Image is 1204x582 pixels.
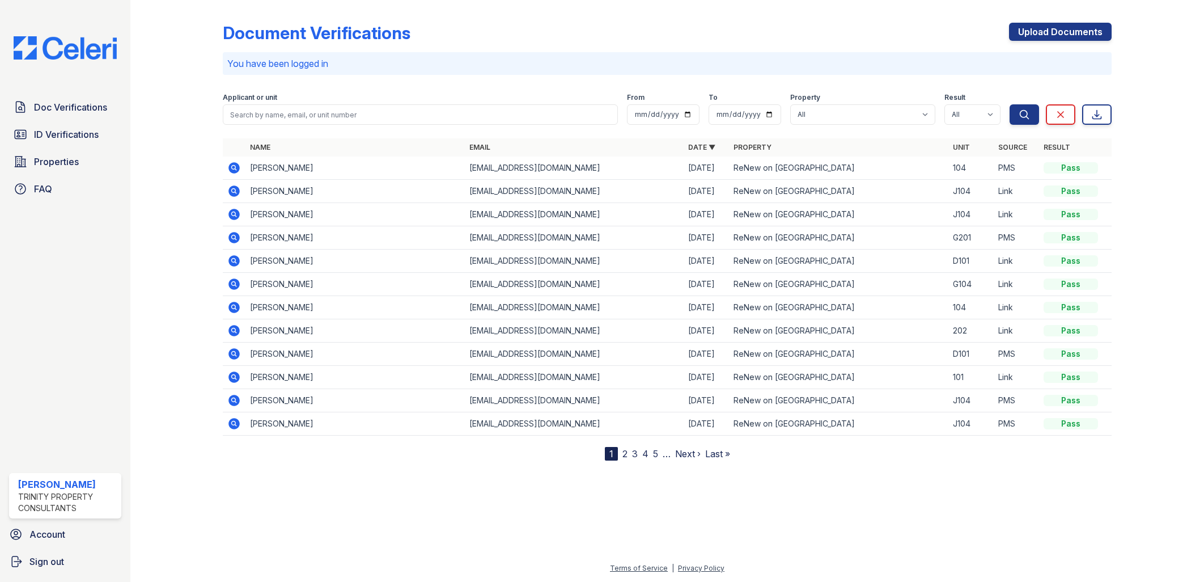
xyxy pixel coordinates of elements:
a: Name [250,143,270,151]
td: J104 [948,412,994,436]
td: Link [994,319,1039,343]
td: [DATE] [684,180,729,203]
td: [DATE] [684,157,729,180]
a: Privacy Policy [678,564,724,572]
a: 3 [632,448,638,459]
a: Account [5,523,126,546]
td: [EMAIL_ADDRESS][DOMAIN_NAME] [465,273,684,296]
div: Document Verifications [223,23,410,43]
div: Pass [1044,232,1098,243]
td: [PERSON_NAME] [245,389,465,412]
label: Property [790,93,820,102]
td: G104 [948,273,994,296]
a: Result [1044,143,1070,151]
td: [PERSON_NAME] [245,319,465,343]
td: [PERSON_NAME] [245,412,465,436]
td: 104 [948,157,994,180]
span: ID Verifications [34,128,99,141]
td: [EMAIL_ADDRESS][DOMAIN_NAME] [465,226,684,250]
div: Pass [1044,372,1098,383]
td: [EMAIL_ADDRESS][DOMAIN_NAME] [465,412,684,436]
div: | [672,564,674,572]
td: PMS [994,226,1039,250]
td: [PERSON_NAME] [245,203,465,226]
div: Pass [1044,209,1098,220]
a: 4 [642,448,648,459]
td: Link [994,250,1039,273]
td: PMS [994,389,1039,412]
a: FAQ [9,178,121,200]
td: [PERSON_NAME] [245,273,465,296]
td: PMS [994,412,1039,436]
td: Link [994,296,1039,319]
span: Doc Verifications [34,100,107,114]
td: [EMAIL_ADDRESS][DOMAIN_NAME] [465,180,684,203]
td: [PERSON_NAME] [245,366,465,389]
label: Result [944,93,965,102]
td: Link [994,203,1039,226]
td: J104 [948,389,994,412]
span: Properties [34,155,79,168]
td: D101 [948,343,994,366]
td: 104 [948,296,994,319]
td: [EMAIL_ADDRESS][DOMAIN_NAME] [465,250,684,273]
div: 1 [605,447,618,461]
td: ReNew on [GEOGRAPHIC_DATA] [729,389,948,412]
label: Applicant or unit [223,93,277,102]
div: [PERSON_NAME] [18,478,117,491]
td: [DATE] [684,296,729,319]
a: Property [734,143,771,151]
div: Pass [1044,302,1098,313]
td: [DATE] [684,273,729,296]
td: [PERSON_NAME] [245,296,465,319]
td: PMS [994,157,1039,180]
span: Sign out [29,555,64,568]
td: [EMAIL_ADDRESS][DOMAIN_NAME] [465,319,684,343]
td: [PERSON_NAME] [245,180,465,203]
a: Source [998,143,1027,151]
td: [PERSON_NAME] [245,157,465,180]
td: [DATE] [684,343,729,366]
td: ReNew on [GEOGRAPHIC_DATA] [729,296,948,319]
div: Pass [1044,279,1098,290]
span: … [663,447,671,461]
label: From [627,93,645,102]
label: To [709,93,718,102]
a: Last » [705,448,730,459]
td: Link [994,273,1039,296]
a: 2 [622,448,628,459]
div: Pass [1044,255,1098,267]
a: ID Verifications [9,123,121,146]
td: ReNew on [GEOGRAPHIC_DATA] [729,157,948,180]
td: [PERSON_NAME] [245,343,465,366]
div: Pass [1044,395,1098,406]
div: Pass [1044,325,1098,336]
a: Sign out [5,550,126,573]
td: [DATE] [684,412,729,436]
div: Pass [1044,418,1098,429]
div: Pass [1044,185,1098,197]
a: Properties [9,150,121,173]
td: [DATE] [684,319,729,343]
input: Search by name, email, or unit number [223,104,618,125]
a: Date ▼ [688,143,715,151]
td: Link [994,366,1039,389]
td: [EMAIL_ADDRESS][DOMAIN_NAME] [465,366,684,389]
td: ReNew on [GEOGRAPHIC_DATA] [729,226,948,250]
td: ReNew on [GEOGRAPHIC_DATA] [729,343,948,366]
td: [EMAIL_ADDRESS][DOMAIN_NAME] [465,203,684,226]
a: Next › [675,448,701,459]
a: Terms of Service [610,564,668,572]
td: ReNew on [GEOGRAPHIC_DATA] [729,273,948,296]
td: [DATE] [684,389,729,412]
td: D101 [948,250,994,273]
td: [EMAIL_ADDRESS][DOMAIN_NAME] [465,343,684,366]
td: ReNew on [GEOGRAPHIC_DATA] [729,203,948,226]
div: Trinity Property Consultants [18,491,117,514]
a: Email [469,143,490,151]
td: J104 [948,180,994,203]
td: [DATE] [684,250,729,273]
td: 202 [948,319,994,343]
a: Doc Verifications [9,96,121,119]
